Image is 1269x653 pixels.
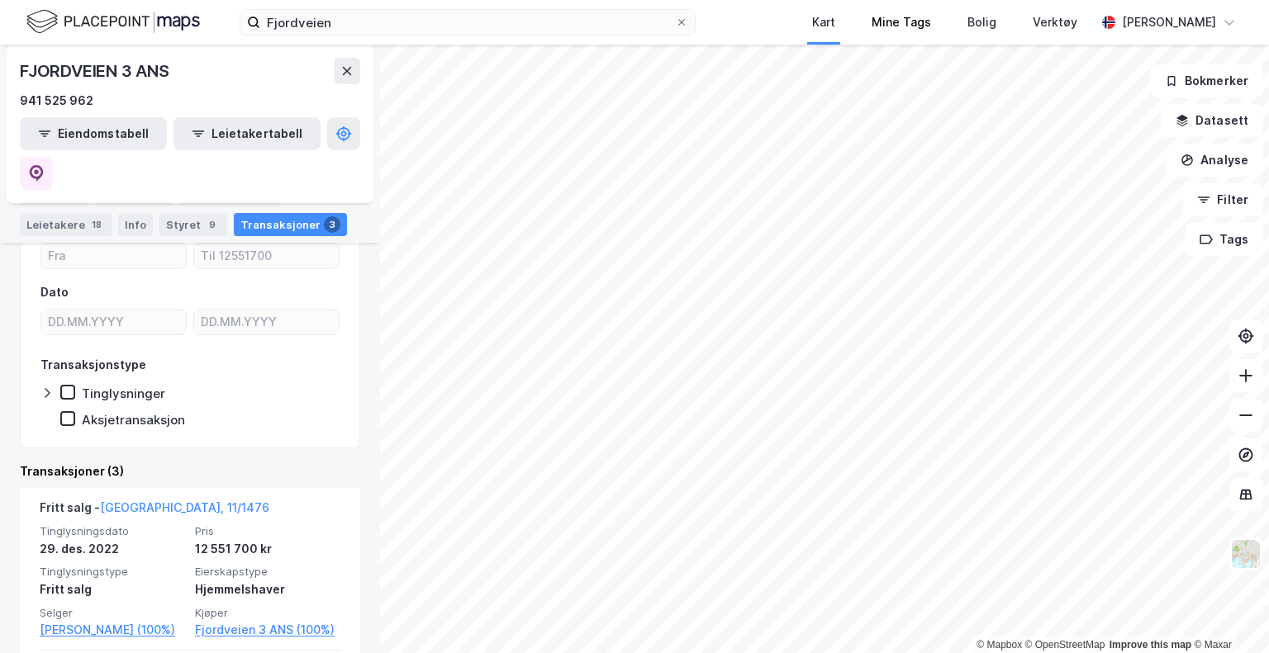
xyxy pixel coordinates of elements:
[1186,574,1269,653] iframe: Chat Widget
[20,213,112,236] div: Leietakere
[967,12,996,32] div: Bolig
[40,606,185,620] span: Selger
[194,244,339,268] input: Til 12551700
[812,12,835,32] div: Kart
[195,524,340,538] span: Pris
[40,355,146,375] div: Transaksjonstype
[118,213,153,236] div: Info
[1033,12,1077,32] div: Verktøy
[20,91,93,111] div: 941 525 962
[1122,12,1216,32] div: [PERSON_NAME]
[40,565,185,579] span: Tinglysningstype
[872,12,931,32] div: Mine Tags
[88,216,105,233] div: 18
[26,7,200,36] img: logo.f888ab2527a4732fd821a326f86c7f29.svg
[40,498,269,524] div: Fritt salg -
[324,216,340,233] div: 3
[20,461,360,481] div: Transaksjoner (3)
[1151,64,1262,97] button: Bokmerker
[194,310,339,334] input: DD.MM.YYYY
[1162,104,1262,137] button: Datasett
[40,282,69,302] div: Dato
[1110,639,1191,651] a: Improve this map
[1186,574,1269,653] div: Kontrollprogram for chat
[195,580,340,599] div: Hjemmelshaver
[41,244,186,268] input: Fra
[1183,183,1262,216] button: Filter
[1025,639,1105,651] a: OpenStreetMap
[260,10,675,35] input: Søk på adresse, matrikkel, gårdeiere, leietakere eller personer
[20,117,167,150] button: Eiendomstabell
[234,213,347,236] div: Transaksjoner
[1167,144,1262,177] button: Analyse
[1230,538,1262,570] img: Z
[195,606,340,620] span: Kjøper
[100,500,269,514] a: [GEOGRAPHIC_DATA], 11/1476
[1186,223,1262,256] button: Tags
[41,310,186,334] input: DD.MM.YYYY
[204,216,221,233] div: 9
[173,117,321,150] button: Leietakertabell
[82,386,165,401] div: Tinglysninger
[40,539,185,559] div: 29. des. 2022
[20,58,173,84] div: FJORDVEIEN 3 ANS
[40,620,185,640] a: [PERSON_NAME] (100%)
[159,213,227,236] div: Styret
[977,639,1022,651] a: Mapbox
[195,565,340,579] span: Eierskapstype
[195,620,340,640] a: Fjordveien 3 ANS (100%)
[40,580,185,599] div: Fritt salg
[40,524,185,538] span: Tinglysningsdato
[195,539,340,559] div: 12 551 700 kr
[82,412,185,428] div: Aksjetransaksjon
